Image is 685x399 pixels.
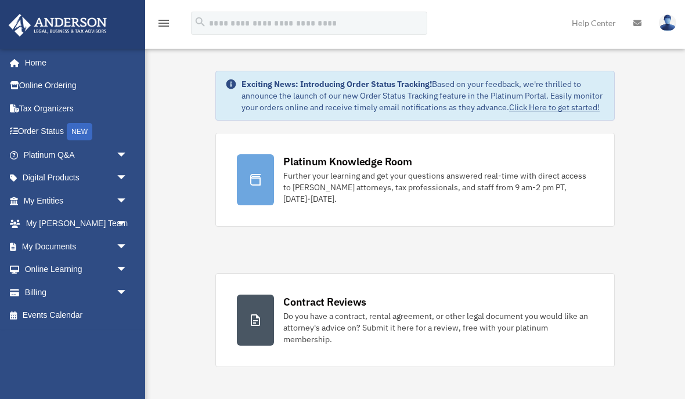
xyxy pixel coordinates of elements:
[8,97,145,120] a: Tax Organizers
[8,258,145,281] a: Online Learningarrow_drop_down
[8,212,145,235] a: My [PERSON_NAME] Teamarrow_drop_down
[509,102,600,113] a: Click Here to get started!
[215,273,615,367] a: Contract Reviews Do you have a contract, rental agreement, or other legal document you would like...
[8,189,145,212] a: My Entitiesarrow_drop_down
[8,235,145,258] a: My Documentsarrow_drop_down
[215,133,615,227] a: Platinum Knowledge Room Further your learning and get your questions answered real-time with dire...
[116,143,139,167] span: arrow_drop_down
[241,79,432,89] strong: Exciting News: Introducing Order Status Tracking!
[116,258,139,282] span: arrow_drop_down
[116,166,139,190] span: arrow_drop_down
[157,16,171,30] i: menu
[8,143,145,166] a: Platinum Q&Aarrow_drop_down
[116,281,139,304] span: arrow_drop_down
[8,281,145,304] a: Billingarrow_drop_down
[283,154,412,169] div: Platinum Knowledge Room
[67,123,92,140] div: NEW
[8,304,145,327] a: Events Calendar
[283,295,366,309] div: Contract Reviews
[116,235,139,259] span: arrow_drop_down
[194,16,207,28] i: search
[283,170,593,205] div: Further your learning and get your questions answered real-time with direct access to [PERSON_NAM...
[8,120,145,144] a: Order StatusNEW
[283,310,593,345] div: Do you have a contract, rental agreement, or other legal document you would like an attorney's ad...
[8,166,145,190] a: Digital Productsarrow_drop_down
[8,51,139,74] a: Home
[5,14,110,37] img: Anderson Advisors Platinum Portal
[157,20,171,30] a: menu
[241,78,605,113] div: Based on your feedback, we're thrilled to announce the launch of our new Order Status Tracking fe...
[8,74,145,97] a: Online Ordering
[659,14,676,31] img: User Pic
[116,189,139,213] span: arrow_drop_down
[116,212,139,236] span: arrow_drop_down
